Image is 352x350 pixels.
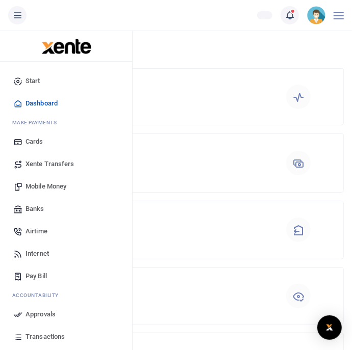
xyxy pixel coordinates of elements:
[26,249,49,259] span: Internet
[26,137,43,147] span: Cards
[17,155,254,172] h3: 0
[26,204,44,214] span: Banks
[26,271,47,281] span: Pay Bill
[8,70,124,92] a: Start
[8,243,124,265] a: Internet
[8,44,344,55] h4: Hello [PERSON_NAME]
[17,276,254,287] p: Approve requests
[17,142,254,153] p: Money in this month
[253,11,276,19] li: Wallet ballance
[26,76,40,86] span: Start
[26,181,66,192] span: Mobile Money
[17,209,254,220] p: Money out this month
[317,315,342,340] div: Open Intercom Messenger
[8,153,124,175] a: Xente Transfers
[8,115,124,130] li: M
[20,292,59,298] span: countability
[26,226,47,236] span: Airtime
[8,220,124,243] a: Airtime
[307,6,325,24] img: profile-user
[17,289,254,304] h3: 1,226
[8,130,124,153] a: Cards
[26,332,65,342] span: Transactions
[8,265,124,287] a: Pay Bill
[17,90,254,105] h3: UGX 26,785
[8,326,124,348] a: Transactions
[41,42,91,49] a: logo-small logo-large logo-large
[8,92,124,115] a: Dashboard
[8,303,124,326] a: Approvals
[8,287,124,303] li: Ac
[8,175,124,198] a: Mobile Money
[17,222,254,238] h3: 16,040
[8,198,124,220] a: Banks
[26,159,74,169] span: Xente Transfers
[26,309,56,319] span: Approvals
[42,39,91,54] img: logo-large
[17,77,254,88] p: Your Current balance
[17,120,57,125] span: ake Payments
[26,98,58,109] span: Dashboard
